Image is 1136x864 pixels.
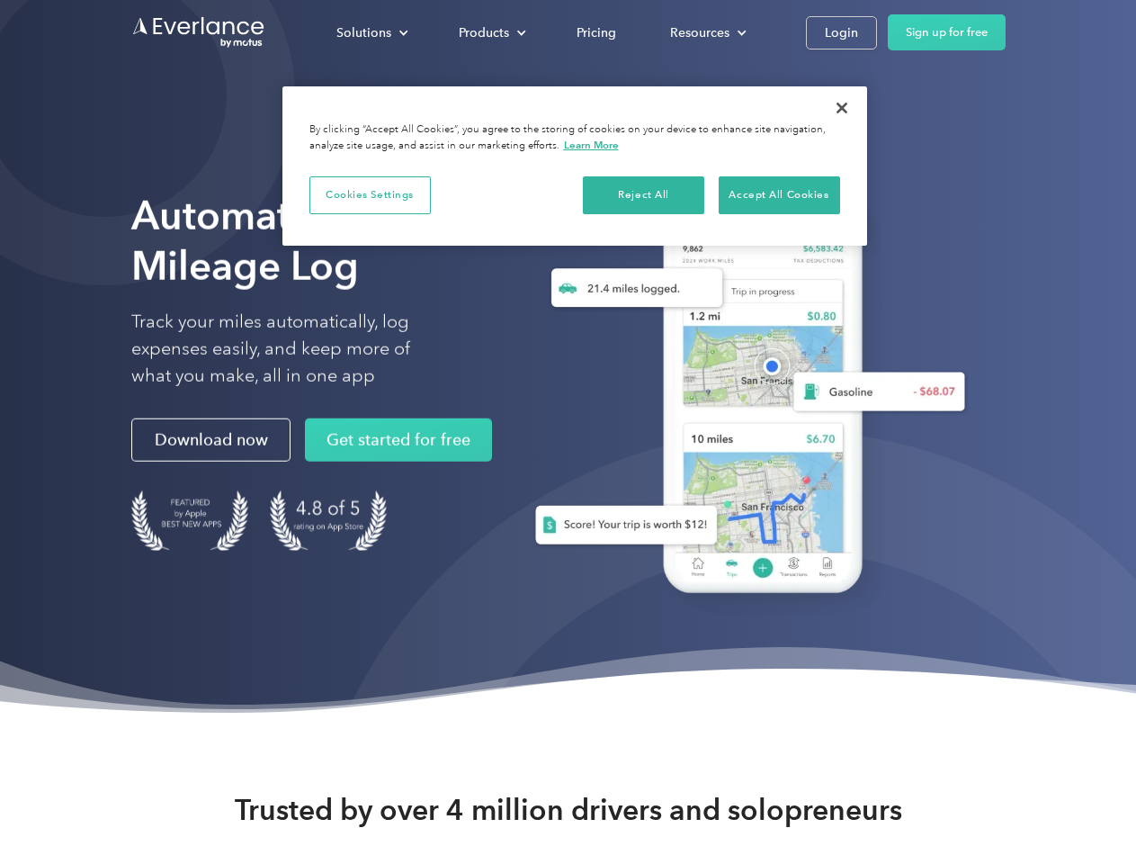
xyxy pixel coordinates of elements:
a: Download now [131,418,291,462]
div: Products [441,17,541,49]
p: Track your miles automatically, log expenses easily, and keep more of what you make, all in one app [131,309,452,390]
img: 4.9 out of 5 stars on the app store [270,490,387,551]
a: More information about your privacy, opens in a new tab [564,139,619,151]
div: Solutions [318,17,423,49]
img: Badge for Featured by Apple Best New Apps [131,490,248,551]
div: Pricing [577,22,616,44]
div: Privacy [282,86,867,246]
div: Resources [652,17,761,49]
button: Reject All [583,176,704,214]
a: Go to homepage [131,15,266,49]
a: Login [806,16,877,49]
a: Sign up for free [888,14,1006,50]
a: Pricing [559,17,634,49]
button: Accept All Cookies [719,176,840,214]
div: Products [459,22,509,44]
div: Login [825,22,858,44]
img: Everlance, mileage tracker app, expense tracking app [506,171,979,620]
button: Close [822,88,862,128]
div: By clicking “Accept All Cookies”, you agree to the storing of cookies on your device to enhance s... [309,122,840,154]
div: Resources [670,22,729,44]
div: Solutions [336,22,391,44]
button: Cookies Settings [309,176,431,214]
a: Get started for free [305,418,492,462]
div: Cookie banner [282,86,867,246]
strong: Trusted by over 4 million drivers and solopreneurs [235,792,902,828]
